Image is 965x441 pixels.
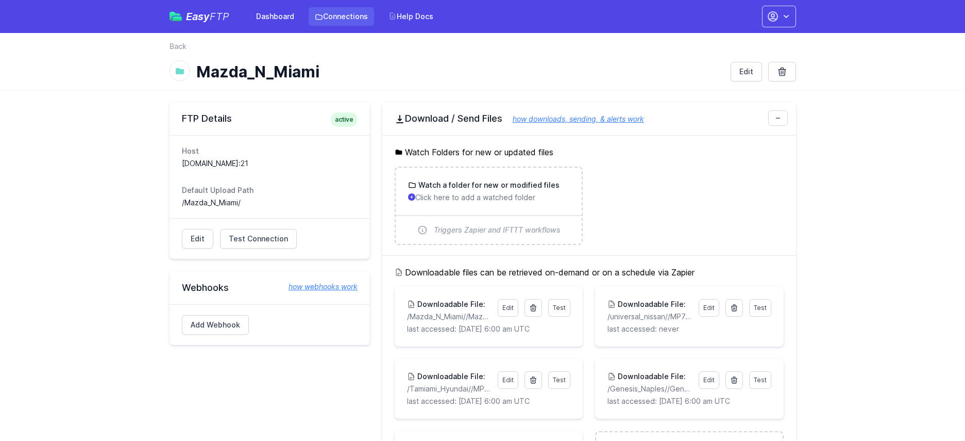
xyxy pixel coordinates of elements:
span: Test [754,376,767,384]
span: Test [553,304,566,312]
nav: Breadcrumb [170,41,796,58]
a: Test [548,299,570,317]
h5: Downloadable files can be retrieved on-demand or on a schedule via Zapier [395,266,784,279]
h5: Watch Folders for new or updated files [395,146,784,158]
a: Test [749,371,771,389]
p: /Genesis_Naples//GenesisNaples.csv [607,384,692,394]
a: Edit [731,62,762,81]
p: /universal_nissan//MP742N.csv [607,312,692,322]
a: Help Docs [382,7,439,26]
span: Triggers Zapier and IFTTT workflows [434,225,561,235]
a: how webhooks work [278,282,358,292]
span: Test [754,304,767,312]
a: Edit [699,299,719,317]
a: EasyFTP [170,11,229,22]
a: Test [749,299,771,317]
a: Edit [498,299,518,317]
a: Test Connection [220,229,297,249]
a: Test [548,371,570,389]
a: how downloads, sending, & alerts work [502,115,644,123]
span: active [331,112,358,127]
p: last accessed: never [607,324,771,334]
p: Click here to add a watched folder [408,192,569,203]
dt: Default Upload Path [182,185,358,195]
p: last accessed: [DATE] 6:00 am UTC [407,396,570,406]
a: Back [170,41,187,52]
p: /Tamiami_Hyundai//MP11734.csv [407,384,492,394]
h1: Mazda_N_Miami [196,62,722,81]
p: last accessed: [DATE] 6:00 am UTC [407,324,570,334]
span: Test Connection [229,234,288,244]
dd: /Mazda_N_Miami/ [182,198,358,208]
h2: FTP Details [182,112,358,125]
h3: Downloadable File: [415,371,485,382]
a: Edit [498,371,518,389]
h3: Downloadable File: [616,371,686,382]
h3: Downloadable File: [415,299,485,309]
span: Test [553,376,566,384]
p: last accessed: [DATE] 6:00 am UTC [607,396,771,406]
h3: Downloadable File: [616,299,686,309]
a: Add Webhook [182,315,249,335]
dt: Host [182,146,358,156]
p: /Mazda_N_Miami//MazdaNorthMiami.csv [407,312,492,322]
a: Edit [182,229,213,249]
a: Connections [309,7,374,26]
img: easyftp_logo.png [170,12,182,21]
h2: Webhooks [182,282,358,294]
h3: Watch a folder for new or modified files [416,180,560,190]
span: FTP [210,10,229,23]
h2: Download / Send Files [395,112,784,125]
a: Edit [699,371,719,389]
a: Watch a folder for new or modified files Click here to add a watched folder Triggers Zapier and I... [396,168,582,244]
span: Easy [186,11,229,22]
dd: [DOMAIN_NAME]:21 [182,158,358,169]
a: Dashboard [250,7,300,26]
